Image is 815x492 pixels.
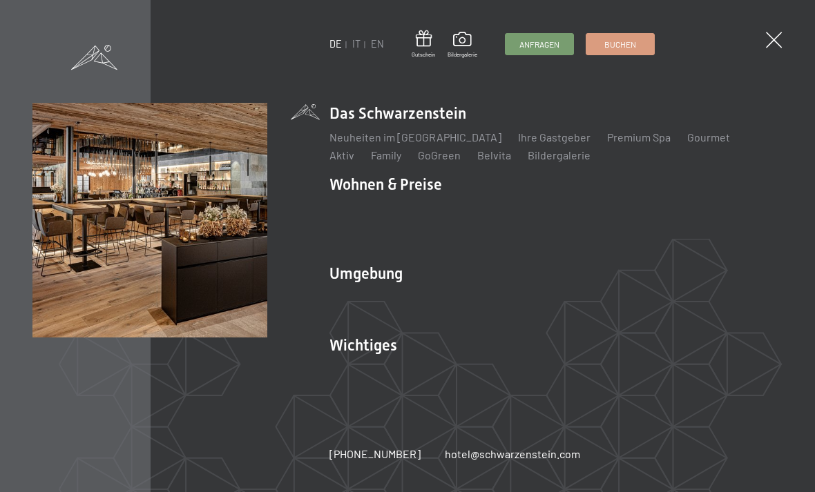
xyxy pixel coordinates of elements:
[412,30,435,59] a: Gutschein
[518,130,591,144] a: Ihre Gastgeber
[604,39,636,50] span: Buchen
[329,148,354,161] a: Aktiv
[519,39,559,50] span: Anfragen
[477,148,511,161] a: Belvita
[418,148,461,161] a: GoGreen
[329,38,342,50] a: DE
[448,51,477,59] span: Bildergalerie
[329,447,421,460] span: [PHONE_NUMBER]
[371,38,384,50] a: EN
[352,38,361,50] a: IT
[412,51,435,59] span: Gutschein
[329,446,421,462] a: [PHONE_NUMBER]
[448,32,477,58] a: Bildergalerie
[329,130,501,144] a: Neuheiten im [GEOGRAPHIC_DATA]
[586,34,654,55] a: Buchen
[528,148,591,161] a: Bildergalerie
[371,148,401,161] a: Family
[506,34,573,55] a: Anfragen
[607,130,671,144] a: Premium Spa
[687,130,730,144] a: Gourmet
[445,446,580,462] a: hotel@schwarzenstein.com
